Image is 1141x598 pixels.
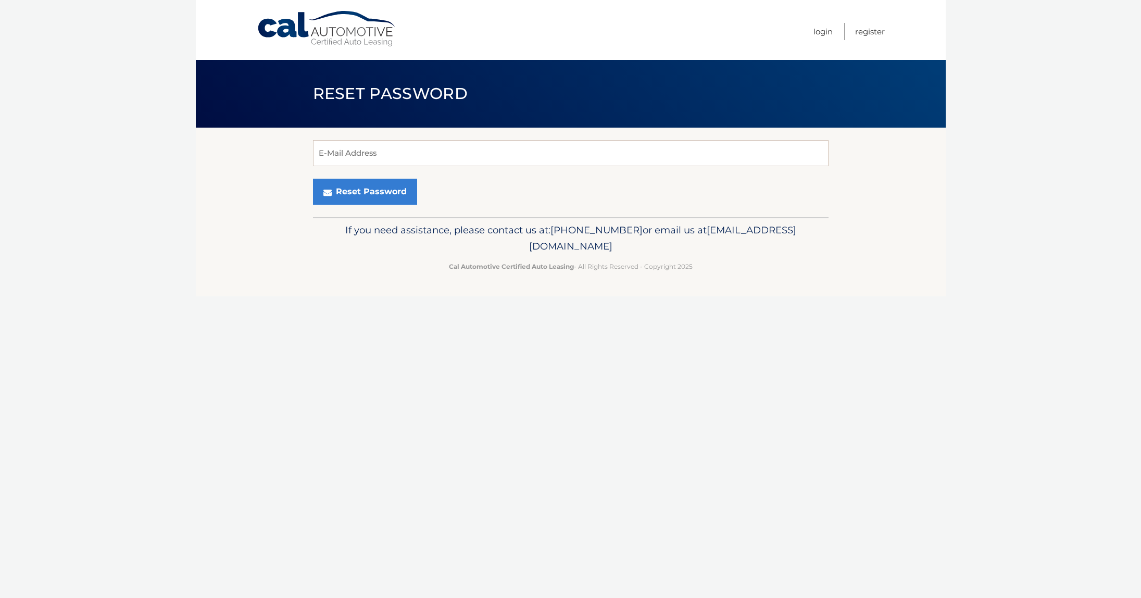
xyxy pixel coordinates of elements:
[313,140,829,166] input: E-Mail Address
[313,179,417,205] button: Reset Password
[313,84,468,103] span: Reset Password
[813,23,833,40] a: Login
[320,222,822,255] p: If you need assistance, please contact us at: or email us at
[550,224,643,236] span: [PHONE_NUMBER]
[257,10,397,47] a: Cal Automotive
[320,261,822,272] p: - All Rights Reserved - Copyright 2025
[449,263,574,270] strong: Cal Automotive Certified Auto Leasing
[855,23,885,40] a: Register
